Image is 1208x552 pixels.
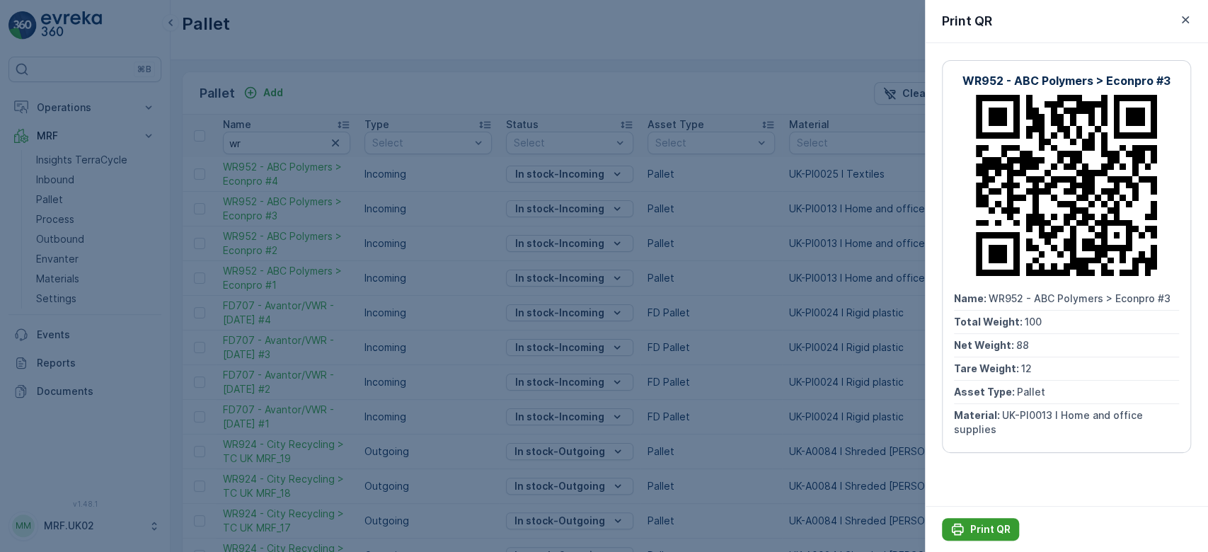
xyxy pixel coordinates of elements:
[12,302,79,314] span: Tare Weight :
[83,255,96,268] span: 77
[1016,339,1029,351] span: 88
[954,339,1016,351] span: Net Weight :
[12,279,74,291] span: Net Weight :
[12,326,75,338] span: Asset Type :
[12,232,47,244] span: Name :
[989,292,1170,304] span: WR952 - ABC Polymers > Econpro #3
[74,279,87,291] span: 62
[75,326,103,338] span: Pallet
[954,409,1143,435] span: UK-PI0013 I Home and office supplies
[12,255,83,268] span: Total Weight :
[79,302,89,314] span: 15
[942,518,1019,541] button: Print QR
[942,11,992,31] p: Print QR
[970,522,1011,536] p: Print QR
[1021,362,1032,374] span: 12
[954,362,1021,374] span: Tare Weight :
[1025,316,1042,328] span: 100
[954,292,989,304] span: Name :
[954,316,1025,328] span: Total Weight :
[499,12,707,29] p: WR952 - ABC Polymers > Econpro #2
[954,409,1002,421] span: Material :
[47,232,229,244] span: WR952 - ABC Polymers > Econpro #2
[954,386,1017,398] span: Asset Type :
[1017,386,1045,398] span: Pallet
[962,72,1170,89] p: WR952 - ABC Polymers > Econpro #3
[12,349,60,361] span: Material :
[60,349,246,361] span: UK-PI0013 I Home and office supplies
